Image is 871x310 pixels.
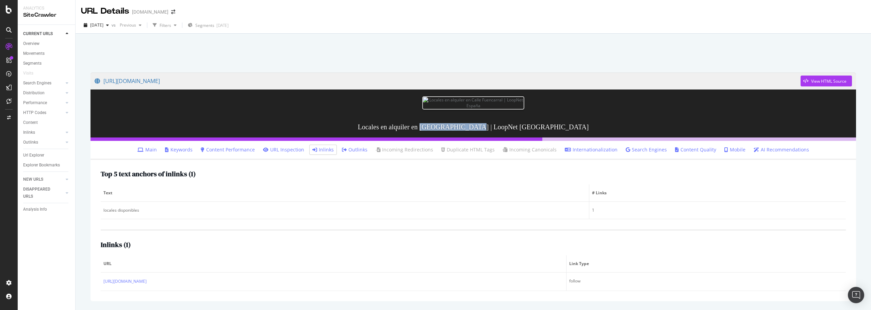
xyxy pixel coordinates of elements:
[23,206,70,213] a: Analysis Info
[754,146,809,153] a: AI Recommendations
[23,40,39,47] div: Overview
[103,261,562,267] span: URL
[592,207,843,213] div: 1
[103,190,585,196] span: Text
[675,146,716,153] a: Content Quality
[23,162,60,169] div: Explorer Bookmarks
[150,20,179,31] button: Filters
[565,146,618,153] a: Internationalization
[23,30,64,37] a: CURRENT URLS
[112,22,117,28] span: vs
[23,80,64,87] a: Search Engines
[569,261,841,267] span: Link Type
[132,9,168,15] div: [DOMAIN_NAME]
[342,146,367,153] a: Outlinks
[23,176,64,183] a: NEW URLS
[171,10,175,14] div: arrow-right-arrow-left
[23,60,42,67] div: Segments
[23,186,64,200] a: DISAPPEARED URLS
[441,146,495,153] a: Duplicate HTML Tags
[23,40,70,47] a: Overview
[23,11,70,19] div: SiteCrawler
[201,146,255,153] a: Content Performance
[216,22,229,28] div: [DATE]
[90,22,103,28] span: 2025 Sep. 4th
[23,5,70,11] div: Analytics
[23,119,70,126] a: Content
[137,146,157,153] a: Main
[160,22,171,28] div: Filters
[23,80,51,87] div: Search Engines
[23,70,33,77] div: Visits
[23,70,40,77] a: Visits
[23,129,35,136] div: Inlinks
[23,89,64,97] a: Distribution
[566,273,846,291] td: follow
[117,20,144,31] button: Previous
[23,50,70,57] a: Movements
[23,206,47,213] div: Analysis Info
[23,176,43,183] div: NEW URLS
[263,146,304,153] a: URL Inspection
[503,146,557,153] a: Incoming Canonicals
[811,78,847,84] div: View HTML Source
[23,139,38,146] div: Outlinks
[23,99,64,107] a: Performance
[165,146,193,153] a: Keywords
[422,96,524,109] img: Locales en alquiler en Calle Fuencarral | LoopNet España
[185,20,231,31] button: Segments[DATE]
[848,287,864,303] div: Open Intercom Messenger
[101,241,131,248] h2: Inlinks ( 1 )
[23,129,64,136] a: Inlinks
[95,72,801,89] a: [URL][DOMAIN_NAME]
[23,152,70,159] a: Url Explorer
[23,50,45,57] div: Movements
[312,146,334,153] a: Inlinks
[23,89,45,97] div: Distribution
[592,190,841,196] span: # Links
[23,139,64,146] a: Outlinks
[81,20,112,31] button: [DATE]
[103,278,147,285] a: [URL][DOMAIN_NAME]
[23,109,46,116] div: HTTP Codes
[101,170,196,178] h2: Top 5 text anchors of inlinks ( 1 )
[23,99,47,107] div: Performance
[724,146,745,153] a: Mobile
[23,119,38,126] div: Content
[626,146,667,153] a: Search Engines
[801,76,852,86] button: View HTML Source
[23,60,70,67] a: Segments
[195,22,214,28] span: Segments
[103,207,586,213] div: locales disponibles
[81,5,129,17] div: URL Details
[23,186,57,200] div: DISAPPEARED URLS
[117,22,136,28] span: Previous
[23,152,44,159] div: Url Explorer
[91,116,856,137] h3: Locales en alquiler en [GEOGRAPHIC_DATA] | LoopNet [GEOGRAPHIC_DATA]
[23,30,53,37] div: CURRENT URLS
[23,162,70,169] a: Explorer Bookmarks
[376,146,433,153] a: Incoming Redirections
[23,109,64,116] a: HTTP Codes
